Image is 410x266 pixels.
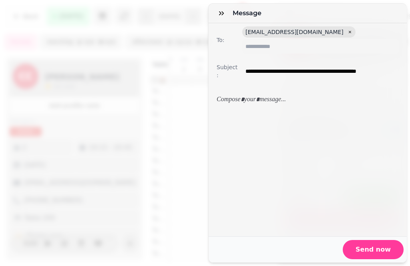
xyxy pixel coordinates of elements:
[245,28,344,36] span: [EMAIL_ADDRESS][DOMAIN_NAME]
[233,8,265,18] h3: Message
[217,63,239,79] label: Subject:
[356,246,391,253] span: Send now
[217,36,239,44] label: To:
[343,240,404,259] button: Send now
